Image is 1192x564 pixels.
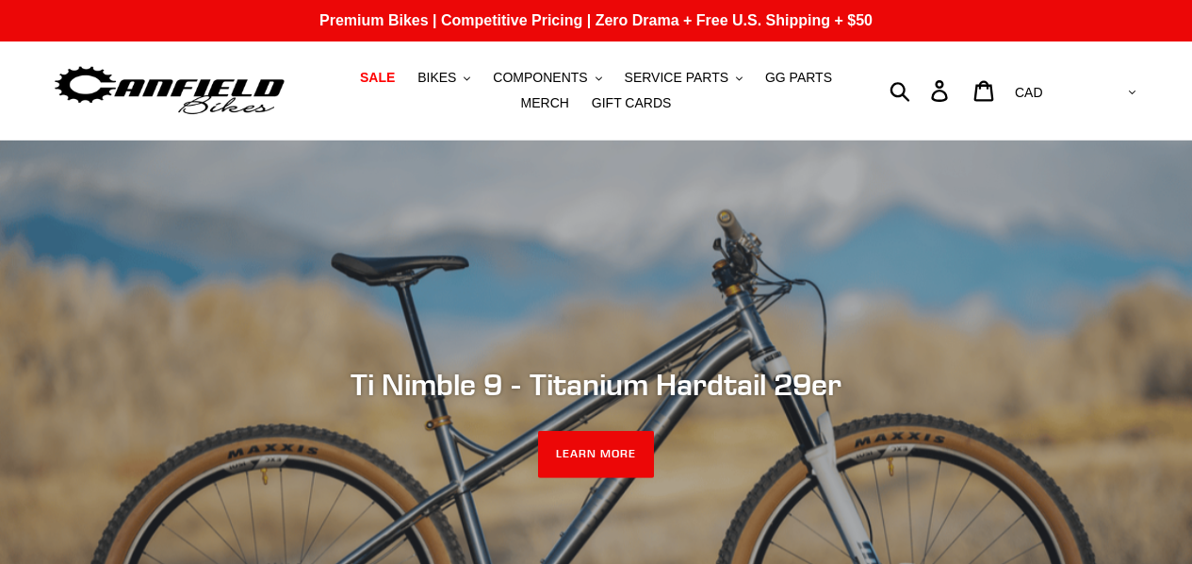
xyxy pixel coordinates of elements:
[360,70,395,86] span: SALE
[615,65,752,91] button: SERVICE PARTS
[538,431,654,478] a: LEARN MORE
[582,91,681,116] a: GIFT CARDS
[625,70,728,86] span: SERVICE PARTS
[765,70,832,86] span: GG PARTS
[493,70,587,86] span: COMPONENTS
[512,91,579,116] a: MERCH
[52,61,287,121] img: Canfield Bikes
[351,65,404,91] a: SALE
[521,95,569,111] span: MERCH
[592,95,672,111] span: GIFT CARDS
[483,65,611,91] button: COMPONENTS
[83,367,1110,403] h2: Ti Nimble 9 - Titanium Hardtail 29er
[756,65,841,91] a: GG PARTS
[408,65,480,91] button: BIKES
[417,70,456,86] span: BIKES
